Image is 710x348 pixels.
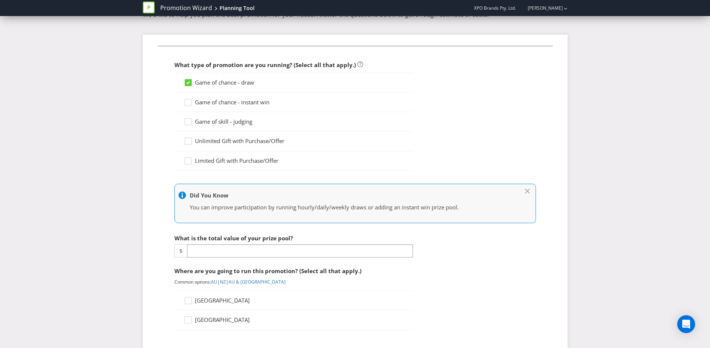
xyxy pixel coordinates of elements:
[520,5,563,11] a: [PERSON_NAME]
[195,118,252,125] span: Game of skill - judging
[174,61,356,69] span: What type of promotion are you running? (Select all that apply.)
[226,279,228,285] span: |
[220,4,255,12] div: Planning Tool
[174,244,187,257] span: $
[195,157,278,164] span: Limited Gift with Purchase/Offer
[195,316,250,323] span: [GEOGRAPHIC_DATA]
[677,315,695,333] div: Open Intercom Messenger
[195,297,250,304] span: [GEOGRAPHIC_DATA]
[195,79,254,86] span: Game of chance - draw
[195,98,269,106] span: Game of chance - instant win
[174,234,293,242] span: What is the total value of your prize pool?
[220,279,226,285] a: NZ
[217,279,220,285] span: |
[160,4,212,12] a: Promotion Wizard
[174,263,413,279] div: Where are you going to run this promotion? (Select all that apply.)
[211,279,217,285] a: AU
[195,137,284,145] span: Unlimited Gift with Purchase/Offer
[228,279,285,285] a: AU & [GEOGRAPHIC_DATA]
[474,5,516,11] span: XPO Brands Pty. Ltd.
[190,203,513,211] p: You can improve participation by running hourly/daily/weekly draws or adding an instant win prize...
[174,279,211,285] span: Common options:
